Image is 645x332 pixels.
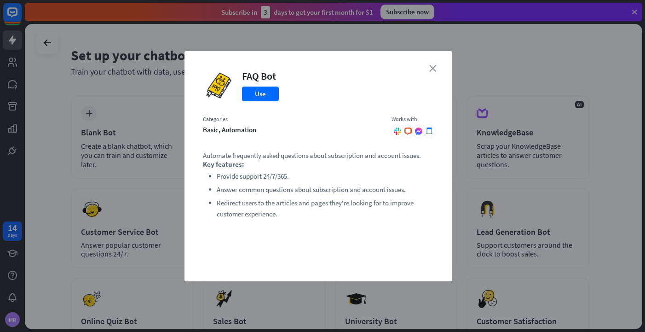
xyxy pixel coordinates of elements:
div: basic, automation [203,125,382,134]
div: FAQ Bot [242,70,279,82]
button: Use [242,87,279,101]
strong: Key features: [203,160,244,169]
div: Categories [203,116,382,123]
i: close [429,65,436,72]
li: Redirect users to the articles and pages they're looking for to improve customer experience. [217,198,434,220]
button: Open LiveChat chat widget [7,4,35,31]
p: Automate frequently asked questions about subscription and account issues. [203,151,434,160]
li: Provide support 24/7/365. [217,171,434,182]
div: Works with [392,116,434,123]
img: FAQ Bot [203,70,235,102]
li: Answer common questions about subscription and account issues. [217,184,434,195]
